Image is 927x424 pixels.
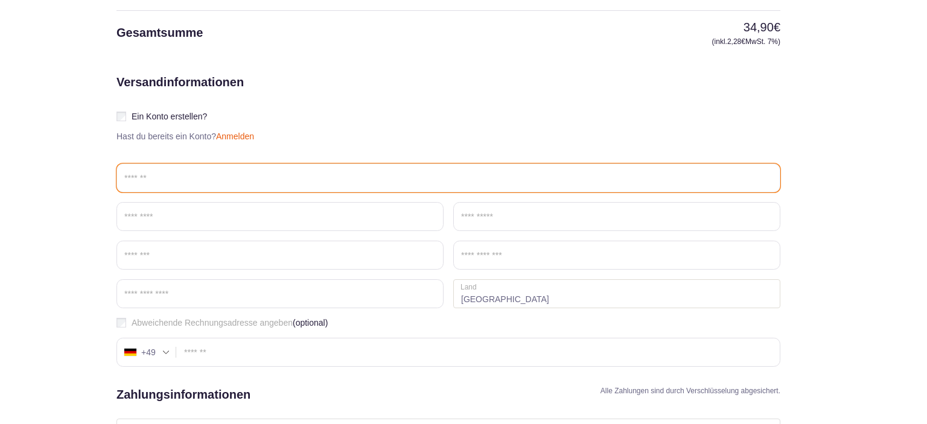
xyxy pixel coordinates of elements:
[293,318,328,328] span: (optional)
[117,338,176,366] div: Germany (Deutschland): +49
[216,131,254,141] a: Anmelden
[116,385,250,403] h2: Zahlungsinformationen
[116,318,126,327] input: Abweichende Rechnungsadresse angeben(optional)
[587,36,780,47] small: (inkl. MwSt. 7%)
[141,348,156,356] div: +49
[453,279,780,308] strong: [GEOGRAPHIC_DATA]
[116,112,126,121] input: Ein Konto erstellen?
[744,21,780,34] bdi: 34,90
[112,131,259,142] p: Hast du bereits ein Konto?
[132,112,207,121] span: Ein Konto erstellen?
[116,318,780,328] label: Abweichende Rechnungsadresse angeben
[116,26,203,39] span: Gesamtsumme
[116,73,244,163] h2: Versandinformationen
[600,385,780,396] h4: Alle Zahlungen sind durch Verschlüsselung abgesichert.
[774,21,780,34] span: €
[727,37,745,46] span: 2,28
[741,37,745,46] span: €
